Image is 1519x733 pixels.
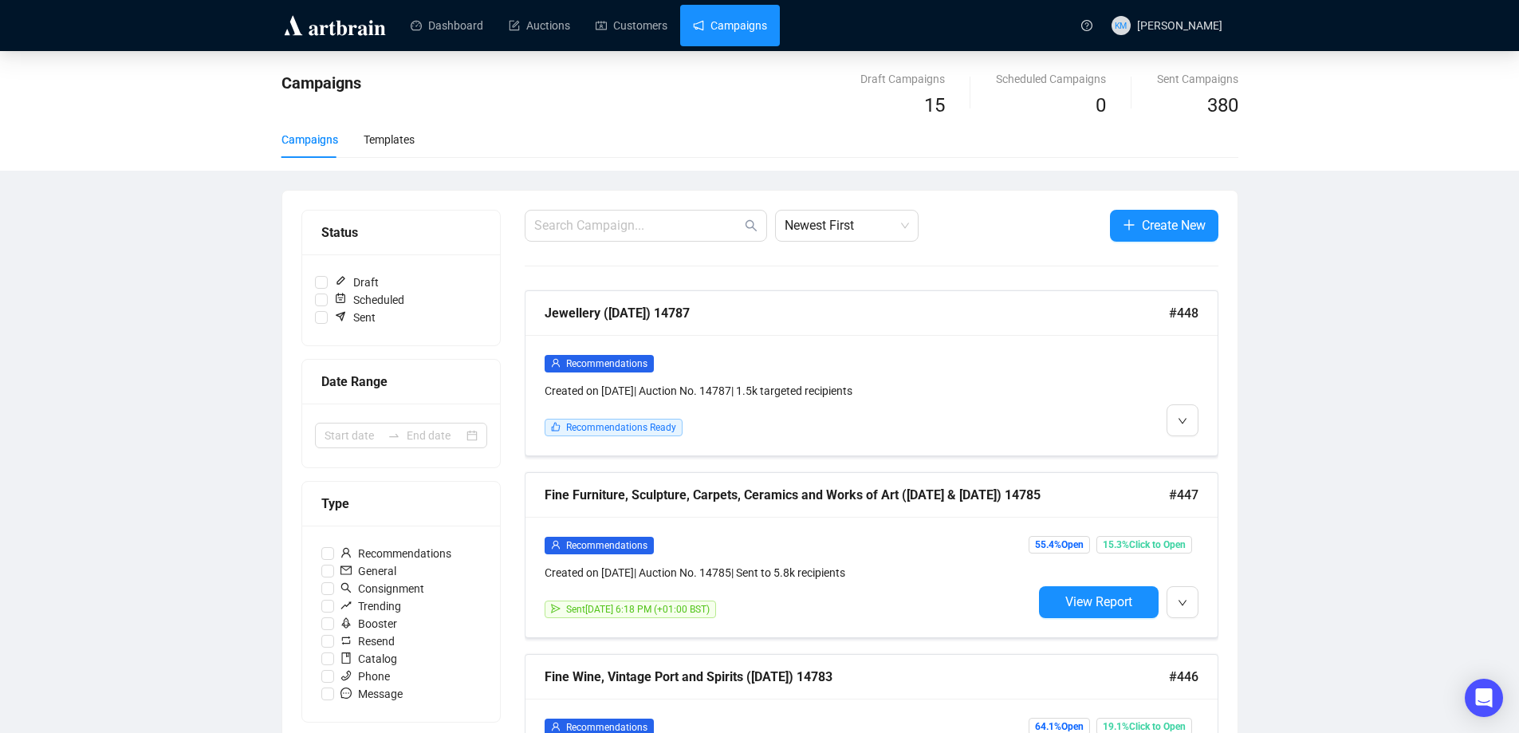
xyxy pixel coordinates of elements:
div: Fine Furniture, Sculpture, Carpets, Ceramics and Works of Art ([DATE] & [DATE]) 14785 [545,485,1169,505]
div: Created on [DATE] | Auction No. 14787 | 1.5k targeted recipients [545,382,1033,400]
span: retweet [340,635,352,646]
span: mail [340,565,352,576]
span: Trending [334,597,407,615]
span: to [388,429,400,442]
span: Sent [DATE] 6:18 PM (+01:00 BST) [566,604,710,615]
span: 15 [924,94,945,116]
span: user [551,358,561,368]
span: #448 [1169,303,1198,323]
span: down [1178,416,1187,426]
span: Recommendations Ready [566,422,676,433]
a: Campaigns [693,5,767,46]
div: Jewellery ([DATE]) 14787 [545,303,1169,323]
span: Recommendations [566,540,647,551]
span: search [340,582,352,593]
img: logo [281,13,388,38]
span: Recommendations [566,722,647,733]
div: Type [321,494,481,514]
div: Sent Campaigns [1157,70,1238,88]
span: General [334,562,403,580]
div: Campaigns [281,131,338,148]
span: Recommendations [566,358,647,369]
a: Customers [596,5,667,46]
span: KM [1115,18,1127,32]
span: Sent [328,309,382,326]
input: Search Campaign... [534,216,742,235]
span: 15.3% Click to Open [1096,536,1192,554]
span: Resend [334,633,401,650]
a: Jewellery ([DATE]) 14787#448userRecommendationsCreated on [DATE]| Auction No. 14787| 1.5k targete... [525,290,1218,456]
span: rocket [340,617,352,629]
span: Consignment [334,580,431,597]
span: Draft [328,274,385,291]
span: book [340,652,352,664]
span: Phone [334,668,396,685]
div: Scheduled Campaigns [996,70,1106,88]
span: user [551,722,561,731]
span: question-circle [1081,20,1092,31]
div: Created on [DATE] | Auction No. 14785 | Sent to 5.8k recipients [545,564,1033,581]
a: Auctions [509,5,570,46]
span: Scheduled [328,291,411,309]
span: user [551,540,561,550]
span: phone [340,670,352,681]
span: Recommendations [334,545,458,562]
span: search [745,219,758,232]
div: Templates [364,131,415,148]
div: Open Intercom Messenger [1465,679,1503,717]
div: Date Range [321,372,481,392]
span: Newest First [785,211,909,241]
span: #446 [1169,667,1198,687]
input: End date [407,427,463,444]
span: Catalog [334,650,403,668]
span: like [551,422,561,432]
span: user [340,547,352,558]
span: rise [340,600,352,611]
a: Fine Furniture, Sculpture, Carpets, Ceramics and Works of Art ([DATE] & [DATE]) 14785#447userReco... [525,472,1218,638]
span: 0 [1096,94,1106,116]
span: Campaigns [281,73,361,93]
span: down [1178,598,1187,608]
span: [PERSON_NAME] [1137,19,1222,32]
button: View Report [1039,586,1159,618]
span: plus [1123,219,1135,231]
input: Start date [325,427,381,444]
button: Create New [1110,210,1218,242]
span: #447 [1169,485,1198,505]
span: View Report [1065,594,1132,609]
span: Create New [1142,215,1206,235]
span: message [340,688,352,699]
div: Draft Campaigns [860,70,945,88]
div: Status [321,223,481,242]
a: Dashboard [411,5,483,46]
span: 55.4% Open [1029,536,1090,554]
span: send [551,604,561,613]
span: Message [334,685,409,703]
span: 380 [1207,94,1238,116]
span: Booster [334,615,403,633]
div: Fine Wine, Vintage Port and Spirits ([DATE]) 14783 [545,667,1169,687]
span: swap-right [388,429,400,442]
